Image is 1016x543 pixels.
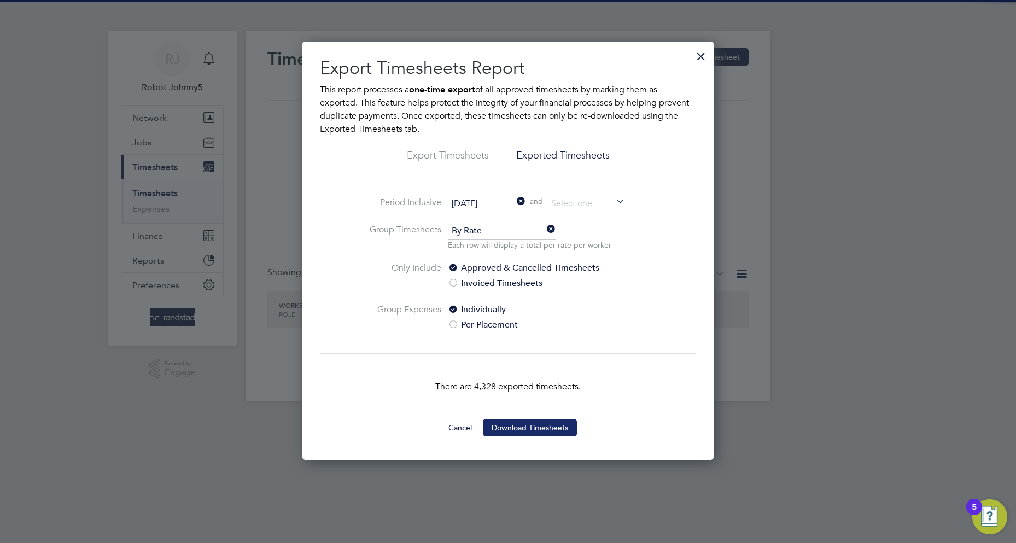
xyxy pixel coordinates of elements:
[359,261,441,290] label: Only Include
[448,223,556,240] span: By Rate
[320,57,696,80] h2: Export Timesheets Report
[359,223,441,248] label: Group Timesheets
[448,261,631,275] label: Approved & Cancelled Timesheets
[972,507,977,521] div: 5
[448,196,525,212] input: Select one
[525,196,547,212] span: and
[972,499,1007,534] button: Open Resource Center, 5 new notifications
[320,83,696,136] p: This report processes a of all approved timesheets by marking them as exported. This feature help...
[448,318,631,331] label: Per Placement
[359,196,441,210] label: Period Inclusive
[409,84,475,95] b: one-time export
[483,419,577,436] button: Download Timesheets
[448,303,631,316] label: Individually
[448,240,611,250] p: Each row will display a total per rate per worker
[448,277,631,290] label: Invoiced Timesheets
[407,149,489,168] li: Export Timesheets
[440,419,481,436] button: Cancel
[320,380,696,393] p: There are 4,328 exported timesheets.
[516,149,610,168] li: Exported Timesheets
[359,303,441,331] label: Group Expenses
[547,196,625,212] input: Select one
